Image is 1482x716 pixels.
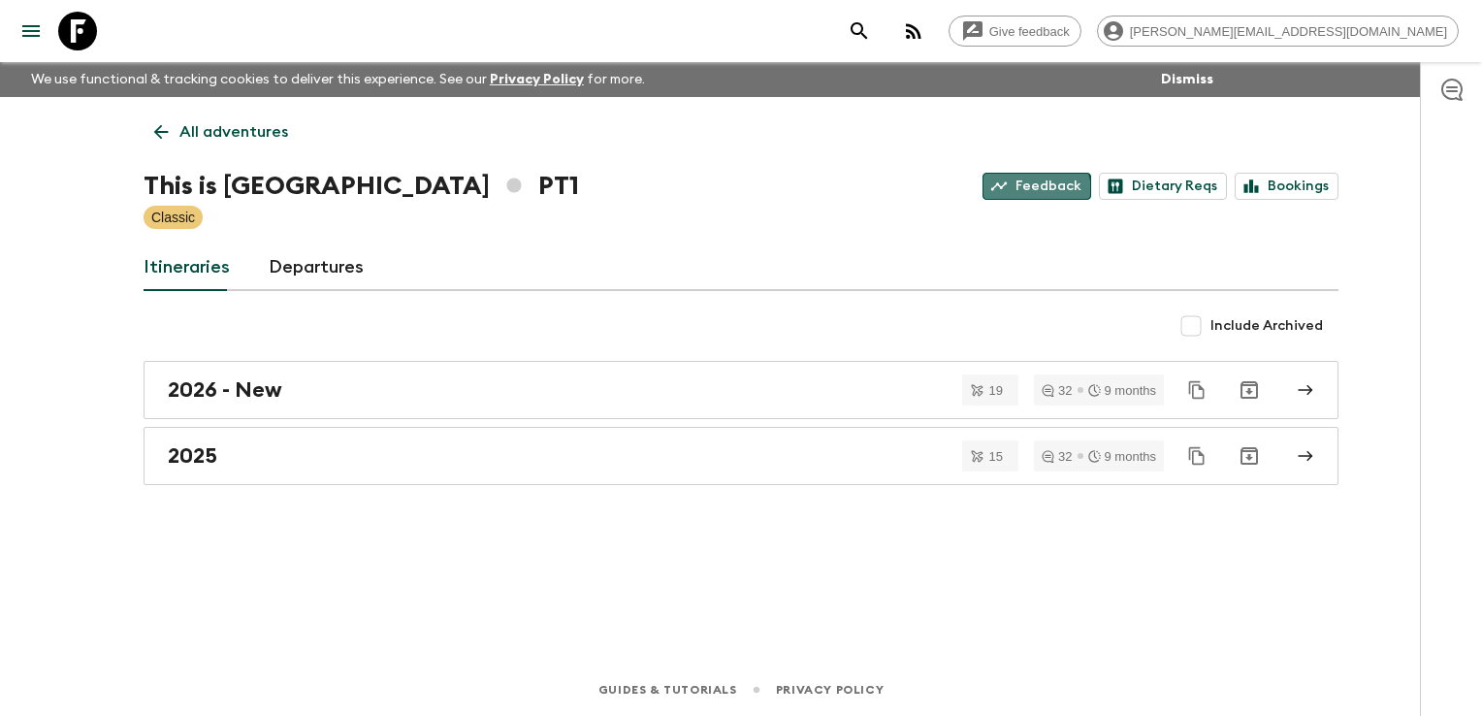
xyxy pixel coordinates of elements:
[1210,316,1323,336] span: Include Archived
[840,12,879,50] button: search adventures
[598,679,737,700] a: Guides & Tutorials
[1119,24,1458,39] span: [PERSON_NAME][EMAIL_ADDRESS][DOMAIN_NAME]
[978,450,1015,463] span: 15
[983,173,1091,200] a: Feedback
[776,679,884,700] a: Privacy Policy
[1088,450,1156,463] div: 9 months
[1179,439,1214,473] button: Duplicate
[1042,450,1072,463] div: 32
[1230,371,1269,409] button: Archive
[269,244,364,291] a: Departures
[179,120,288,144] p: All adventures
[151,208,195,227] p: Classic
[144,244,230,291] a: Itineraries
[144,167,579,206] h1: This is [GEOGRAPHIC_DATA] PT1
[144,113,299,151] a: All adventures
[168,377,282,403] h2: 2026 - New
[490,73,584,86] a: Privacy Policy
[1235,173,1338,200] a: Bookings
[144,361,1338,419] a: 2026 - New
[1088,384,1156,397] div: 9 months
[1097,16,1459,47] div: [PERSON_NAME][EMAIL_ADDRESS][DOMAIN_NAME]
[979,24,1080,39] span: Give feedback
[949,16,1081,47] a: Give feedback
[12,12,50,50] button: menu
[978,384,1015,397] span: 19
[23,62,653,97] p: We use functional & tracking cookies to deliver this experience. See our for more.
[168,443,217,469] h2: 2025
[1179,373,1214,407] button: Duplicate
[144,427,1338,485] a: 2025
[1156,66,1218,93] button: Dismiss
[1042,384,1072,397] div: 32
[1099,173,1227,200] a: Dietary Reqs
[1230,437,1269,475] button: Archive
